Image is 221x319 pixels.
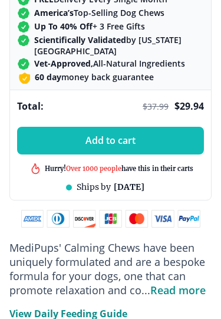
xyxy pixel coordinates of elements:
[35,71,154,83] span: money back guarantee
[143,101,169,112] span: $ 37.99
[34,21,93,32] strong: Up To 40% Off
[45,163,193,175] div: Hurry! have this in their carts
[35,71,61,83] strong: 60 day
[9,255,205,269] span: uniquely formulated and are a bespoke
[34,34,126,45] strong: Scientifically Validated
[9,283,141,297] span: promote relaxation and co
[9,241,194,255] span: MediPups' Calming Chews have been
[66,165,121,173] span: Over 1000 people
[34,58,185,69] span: All-Natural Ingredients
[34,7,164,18] span: Top-Selling Dog Chews
[9,269,186,283] span: formula for your dogs, one that can
[141,283,206,297] span: ...
[17,127,204,154] button: Add to cart
[114,182,144,192] span: [DATE]
[85,135,136,146] span: Add to cart
[34,34,203,57] span: by [US_STATE][GEOGRAPHIC_DATA]
[17,100,44,113] span: Total:
[150,283,206,297] span: Read more
[174,100,204,113] span: $ 29.94
[21,210,200,228] img: payment methods
[34,7,74,18] strong: America’s
[34,21,145,32] span: + 3 Free Gifts
[34,58,93,69] strong: Vet-Approved,
[77,182,111,192] span: Ships by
